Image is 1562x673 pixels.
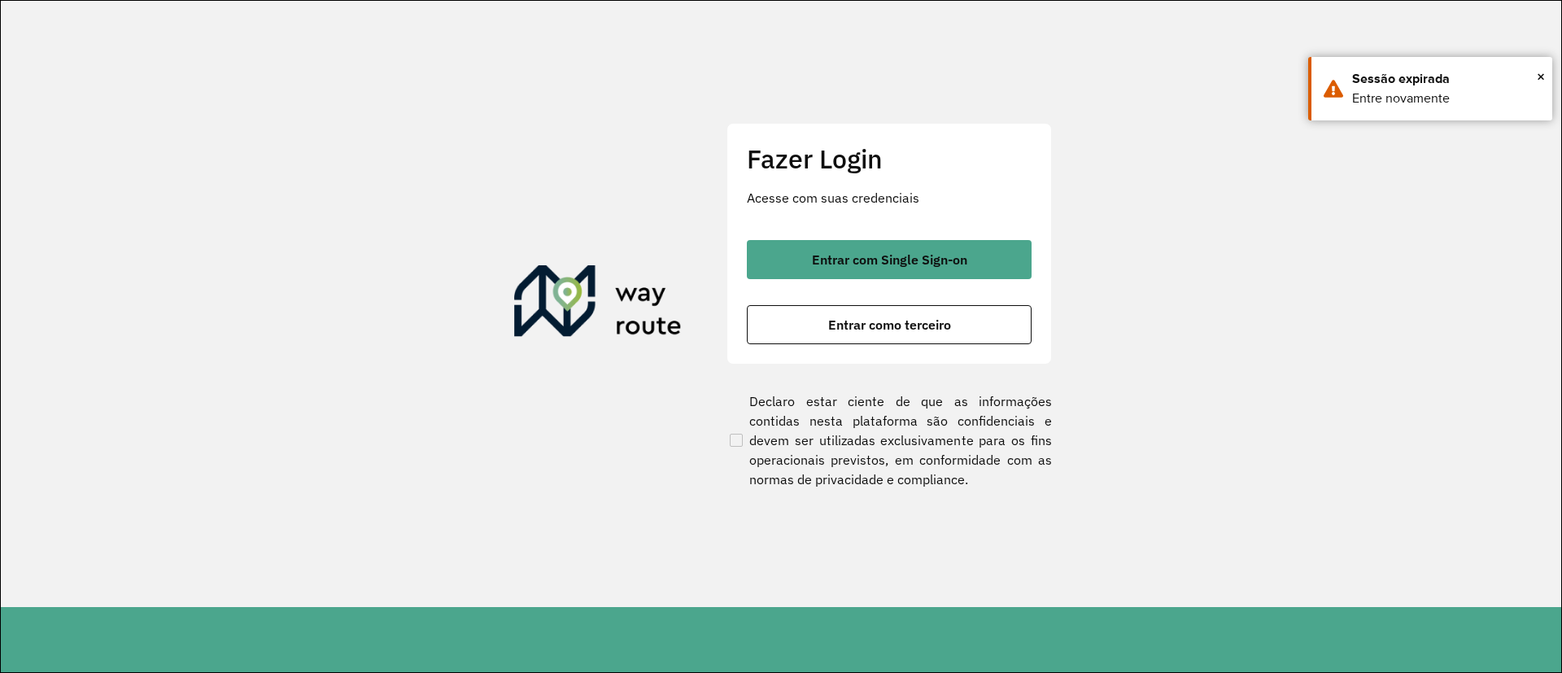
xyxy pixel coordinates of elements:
span: Entrar com Single Sign-on [812,253,967,266]
span: Entrar como terceiro [828,318,951,331]
div: Entre novamente [1352,89,1540,108]
button: Close [1537,64,1545,89]
button: button [747,240,1032,279]
div: Sessão expirada [1352,69,1540,89]
h2: Fazer Login [747,143,1032,174]
label: Declaro estar ciente de que as informações contidas nesta plataforma são confidenciais e devem se... [726,391,1052,489]
img: Roteirizador AmbevTech [514,265,682,343]
p: Acesse com suas credenciais [747,188,1032,208]
button: button [747,305,1032,344]
span: × [1537,64,1545,89]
